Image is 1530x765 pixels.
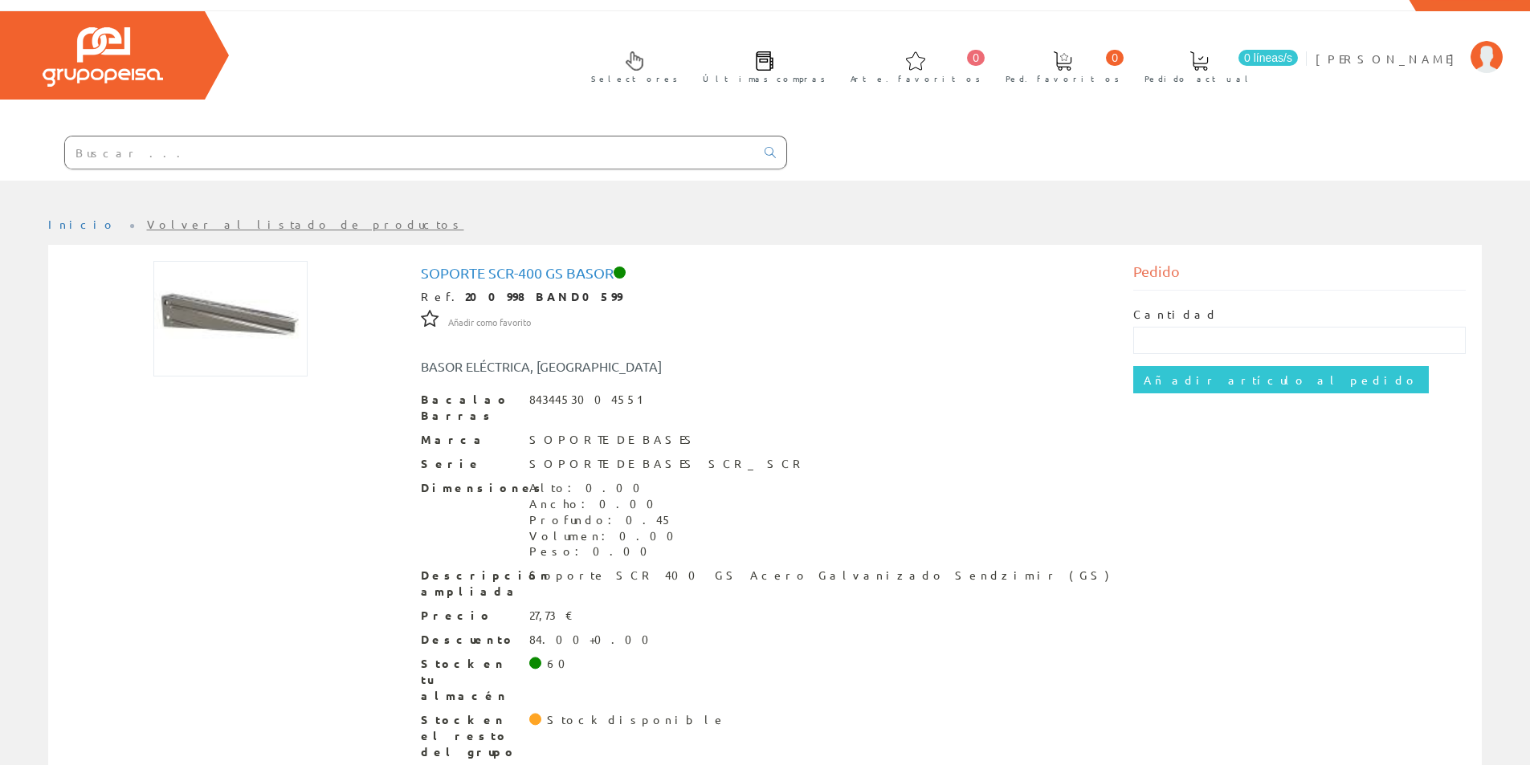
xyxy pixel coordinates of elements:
img: Grupo Peisa [43,27,163,87]
font: Descripción ampliada [421,568,551,598]
font: Selectores [591,72,678,84]
input: Añadir artículo al pedido [1133,366,1429,393]
font: SOPORTE DE BASES [529,432,699,446]
font: Serie [421,456,482,470]
a: Volver al listado de productos [147,217,464,231]
font: 60 [547,656,575,670]
font: Alto: 0.00 [529,480,650,494]
input: Buscar ... [65,136,755,169]
font: 84.00+0.00 [529,632,659,646]
font: 27,73 € [529,608,573,622]
font: Marca [421,432,488,446]
font: Últimas compras [703,72,826,84]
font: 0 [1112,51,1118,64]
font: Arte. favoritos [851,72,981,84]
font: Descuento [421,632,516,646]
font: Soporte SCR 400 GS Acero Galvanizado Sendzimir (GS) [529,568,1109,582]
font: BASOR ELÉCTRICA, [GEOGRAPHIC_DATA] [421,358,662,374]
font: Bacalao Barras [421,392,510,422]
font: Añadir como favorito [448,315,531,328]
font: 0 líneas/s [1244,51,1292,64]
font: Cantidad [1133,307,1218,321]
font: Stock en tu almacén [421,656,508,702]
a: Añadir como favorito [448,314,531,328]
font: Dimensiones [421,480,546,494]
font: SOPORTE DE BASES SCR_ SCR [529,456,806,470]
font: Profundo: 0.45 [529,512,672,527]
font: [PERSON_NAME] [1316,51,1463,66]
font: Ancho: 0.00 [529,496,663,511]
font: Stock disponible [547,712,726,726]
font: Soporte Scr-400 Gs Basor [421,264,614,281]
font: 200998 BAND0599 [465,289,622,303]
font: Peso: 0.00 [529,543,657,558]
font: 0 [973,51,979,64]
font: Ped. favoritos [1006,72,1120,84]
font: Pedido actual [1144,72,1254,84]
font: 8434453004551 [529,392,651,406]
font: Precio [421,608,493,622]
a: Últimas compras [687,38,834,93]
font: Ref. [421,289,465,303]
font: Stock en el resto del grupo [421,712,517,759]
a: [PERSON_NAME] [1316,38,1503,53]
font: Volumen: 0.00 [529,528,683,543]
font: Pedido [1133,262,1180,279]
a: Selectores [575,38,686,93]
a: Inicio [48,217,116,231]
img: Foto artículo Soporte Scr-400 Gs Basor (192x143.62204724409) [153,261,308,376]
